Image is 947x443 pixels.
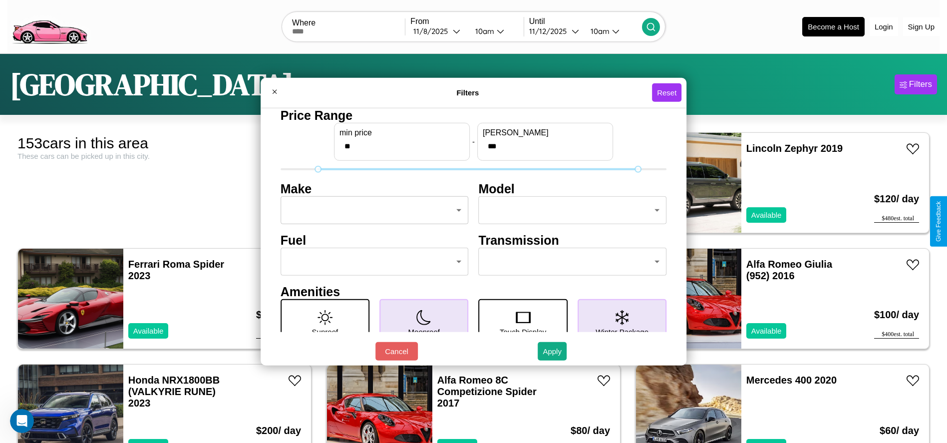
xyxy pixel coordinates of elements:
[746,259,832,281] a: Alfa Romeo Giulia (952) 2016
[529,26,572,36] div: 11 / 12 / 2025
[903,17,940,36] button: Sign Up
[746,143,843,154] a: Lincoln Zephyr 2019
[413,26,453,36] div: 11 / 8 / 2025
[751,324,782,338] p: Available
[479,181,667,196] h4: Model
[281,181,469,196] h4: Make
[410,26,467,36] button: 11/8/2025
[17,135,312,152] div: 153 cars in this area
[874,183,919,215] h3: $ 120 / day
[312,325,338,338] p: Sunroof
[10,64,294,105] h1: [GEOGRAPHIC_DATA]
[408,325,440,338] p: Moonroof
[339,128,464,137] label: min price
[751,208,782,222] p: Available
[483,128,608,137] label: [PERSON_NAME]
[652,83,681,102] button: Reset
[128,375,220,409] a: Honda NRX1800BB (VALKYRIE RUNE) 2023
[7,5,91,46] img: logo
[874,299,919,331] h3: $ 100 / day
[410,17,523,26] label: From
[538,342,567,361] button: Apply
[281,108,667,122] h4: Price Range
[870,17,898,36] button: Login
[256,299,301,331] h3: $ 200 / day
[874,215,919,223] div: $ 480 est. total
[909,79,932,89] div: Filters
[256,331,301,339] div: $ 800 est. total
[596,325,648,338] p: Winter Package
[467,26,524,36] button: 10am
[746,375,837,386] a: Mercedes 400 2020
[583,26,642,36] button: 10am
[586,26,612,36] div: 10am
[17,152,312,160] div: These cars can be picked up in this city.
[802,17,865,36] button: Become a Host
[10,409,34,433] iframe: Intercom live chat
[375,342,418,361] button: Cancel
[895,74,937,94] button: Filters
[284,88,652,97] h4: Filters
[128,259,224,281] a: Ferrari Roma Spider 2023
[479,233,667,247] h4: Transmission
[935,201,942,242] div: Give Feedback
[470,26,497,36] div: 10am
[500,325,546,338] p: Touch Display
[874,331,919,339] div: $ 400 est. total
[281,233,469,247] h4: Fuel
[472,135,475,148] p: -
[133,324,164,338] p: Available
[437,375,537,409] a: Alfa Romeo 8C Competizione Spider 2017
[292,18,405,27] label: Where
[529,17,642,26] label: Until
[281,284,667,299] h4: Amenities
